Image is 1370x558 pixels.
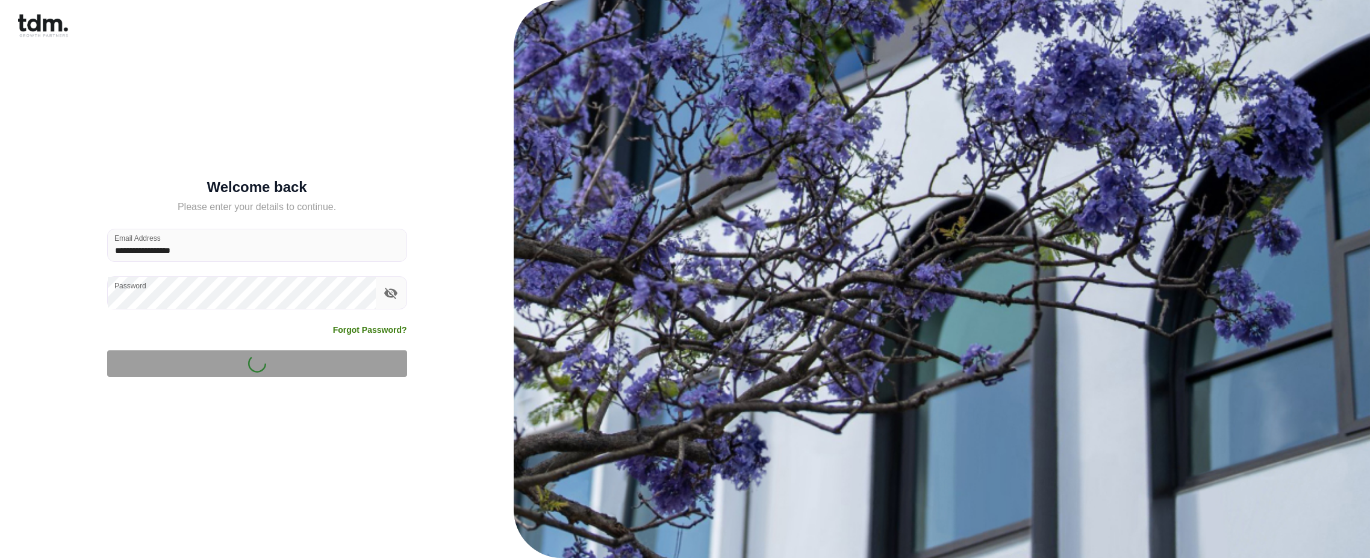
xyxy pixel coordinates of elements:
button: toggle password visibility [381,283,401,303]
h5: Welcome back [107,181,407,193]
label: Email Address [114,233,161,243]
a: Forgot Password? [333,324,407,336]
label: Password [114,281,146,291]
h5: Please enter your details to continue. [107,200,407,214]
